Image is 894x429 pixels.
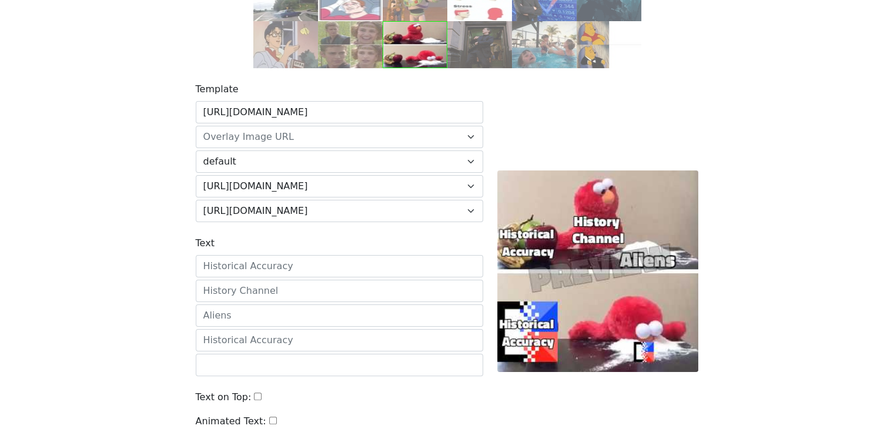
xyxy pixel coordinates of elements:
span: Overlay Image URL [196,126,483,148]
span: https://memecomplete.com/static/images/logo.png [196,175,483,197]
img: elmo.jpg [383,21,447,68]
input: Background Image URL [196,101,483,123]
img: pooh.jpg [577,21,641,68]
span: default [203,155,461,169]
label: Template [196,82,239,96]
label: Text [196,236,215,250]
img: right.jpg [318,21,383,68]
label: Animated Text: [196,414,266,428]
span: https://memecomplete.com/static/images/logo.png [196,200,483,222]
input: Historical Accuracy [196,329,483,351]
span: default [196,150,483,173]
input: Historical Accuracy [196,255,483,277]
input: Aliens [196,304,483,327]
span: https://memecomplete.com/static/images/logo.png [203,179,461,193]
span: Overlay Image URL [203,131,294,142]
span: https://memecomplete.com/static/images/logo.png [203,204,461,218]
img: pigeon.jpg [253,21,318,68]
input: History Channel [196,280,483,302]
span: Overlay Image URL [203,130,461,144]
img: pool.jpg [512,21,577,68]
img: bully-maguire-dance.gif [447,21,512,68]
label: Text on Top: [196,390,252,404]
